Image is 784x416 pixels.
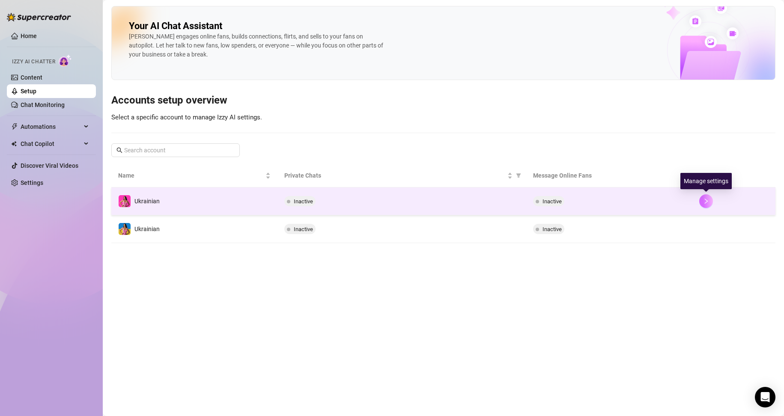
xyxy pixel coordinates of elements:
[284,171,506,180] span: Private Chats
[21,179,43,186] a: Settings
[21,74,42,81] a: Content
[134,226,160,232] span: Ukrainian
[21,120,81,134] span: Automations
[21,137,81,151] span: Chat Copilot
[294,226,313,232] span: Inactive
[129,32,386,59] div: [PERSON_NAME] engages online fans, builds connections, flirts, and sells to your fans on autopilo...
[514,169,523,182] span: filter
[111,94,775,107] h3: Accounts setup overview
[119,195,131,207] img: Ukrainian
[277,164,527,187] th: Private Chats
[294,198,313,205] span: Inactive
[129,20,222,32] h2: Your AI Chat Assistant
[111,164,277,187] th: Name
[680,173,732,189] div: Manage settings
[543,198,562,205] span: Inactive
[516,173,521,178] span: filter
[21,162,78,169] a: Discover Viral Videos
[134,198,160,205] span: Ukrainian
[533,171,679,180] span: Message Online Fans
[755,387,775,407] div: Open Intercom Messenger
[21,88,36,95] a: Setup
[124,146,228,155] input: Search account
[7,13,71,21] img: logo-BBDzfeDw.svg
[21,33,37,39] a: Home
[21,101,65,108] a: Chat Monitoring
[59,54,72,67] img: AI Chatter
[543,226,562,232] span: Inactive
[119,223,131,235] img: Ukrainian
[680,169,689,182] span: filter
[118,171,264,180] span: Name
[11,123,18,130] span: thunderbolt
[703,198,709,204] span: right
[111,113,262,121] span: Select a specific account to manage Izzy AI settings.
[11,141,17,147] img: Chat Copilot
[116,147,122,153] span: search
[12,58,55,66] span: Izzy AI Chatter
[699,194,713,208] button: right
